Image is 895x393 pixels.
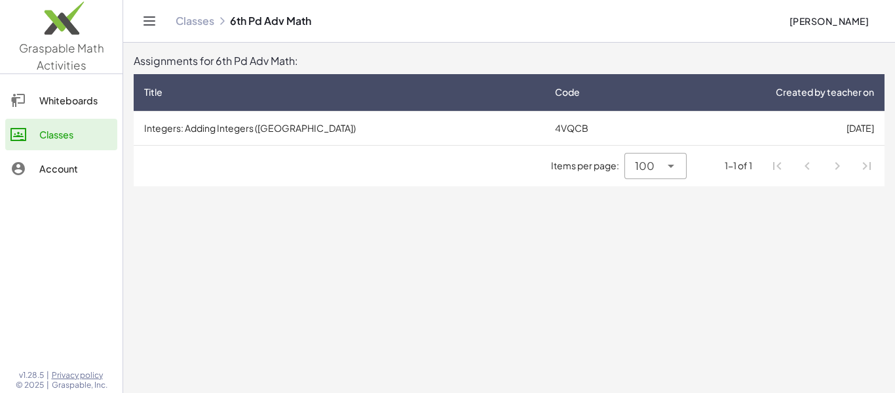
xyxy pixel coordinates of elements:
a: Classes [176,14,214,28]
div: Assignments for 6th Pd Adv Math: [134,53,885,69]
span: Items per page: [551,159,624,173]
span: Graspable, Inc. [52,380,107,390]
td: [DATE] [650,111,885,145]
span: [PERSON_NAME] [789,15,869,27]
span: Code [555,85,580,99]
nav: Pagination Navigation [763,151,882,181]
a: Privacy policy [52,370,107,381]
td: 4VQCB [544,111,650,145]
td: Integers: Adding Integers ([GEOGRAPHIC_DATA]) [134,111,544,145]
span: © 2025 [16,380,44,390]
div: Whiteboards [39,93,112,108]
div: Account [39,161,112,176]
span: | [47,370,49,381]
span: Created by teacher on [776,85,874,99]
a: Whiteboards [5,85,117,116]
div: Classes [39,127,112,142]
div: 1-1 of 1 [725,159,752,173]
span: 100 [635,158,655,174]
button: Toggle navigation [139,10,160,31]
span: Graspable Math Activities [19,41,104,72]
a: Account [5,153,117,184]
a: Classes [5,119,117,150]
span: Title [144,85,162,99]
span: v1.28.5 [19,370,44,381]
span: | [47,380,49,390]
button: [PERSON_NAME] [778,9,879,33]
